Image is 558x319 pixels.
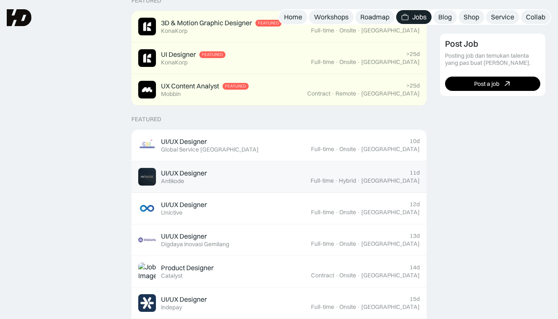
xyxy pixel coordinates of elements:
div: Onsite [339,27,356,34]
div: Shop [464,13,479,21]
div: Unictive [161,209,182,216]
div: Workshops [314,13,349,21]
img: Job Image [138,168,156,186]
a: Job ImageUI/UX DesignerUnictive12dFull-time·Onsite·[GEOGRAPHIC_DATA] [131,193,427,224]
div: >25d [406,19,420,26]
div: [GEOGRAPHIC_DATA] [361,240,420,247]
div: Hybrid [339,177,356,184]
img: Job Image [138,49,156,67]
div: · [335,58,338,66]
div: · [357,177,360,184]
a: Blog [433,10,457,24]
div: Jobs [412,13,427,21]
div: Full-time [311,177,334,184]
img: Job Image [138,263,156,280]
div: · [331,90,335,97]
a: Home [279,10,307,24]
div: Featured [258,21,279,26]
div: Collab [526,13,545,21]
img: Job Image [138,18,156,35]
div: Blog [438,13,452,21]
a: Post a job [445,77,540,91]
img: Job Image [138,81,156,98]
img: Job Image [138,136,156,154]
div: Indepay [161,304,182,311]
div: UI/UX Designer [161,295,207,304]
a: Job ImageUI/UX DesignerIndepay15dFull-time·Onsite·[GEOGRAPHIC_DATA] [131,287,427,319]
div: Posting job dan temukan talenta yang pas buat [PERSON_NAME]. [445,52,540,66]
div: [GEOGRAPHIC_DATA] [361,58,420,66]
div: Full-time [311,27,334,34]
div: · [335,240,338,247]
div: >25d [406,51,420,58]
a: Job ImageProduct DesignerCatalyst14dContract·Onsite·[GEOGRAPHIC_DATA] [131,256,427,287]
a: Job ImageUI/UX DesignerDigdaya Inovasi Gemilang13dFull-time·Onsite·[GEOGRAPHIC_DATA] [131,224,427,256]
div: Mobbin [161,90,181,98]
div: Onsite [339,146,356,153]
div: · [335,303,338,311]
div: · [357,303,360,311]
div: UI/UX Designer [161,232,207,241]
div: UI Designer [161,50,196,59]
div: 14d [410,264,420,271]
div: [GEOGRAPHIC_DATA] [361,90,420,97]
div: Onsite [339,272,356,279]
div: [GEOGRAPHIC_DATA] [361,272,420,279]
div: >25d [406,82,420,89]
div: Featured [225,84,246,89]
div: Full-time [311,146,334,153]
div: [GEOGRAPHIC_DATA] [361,27,420,34]
div: Post a job [474,80,499,87]
div: · [357,27,360,34]
a: Job Image3D & Motion Graphic DesignerFeaturedKonaKorp>25dFull-time·Onsite·[GEOGRAPHIC_DATA] [131,11,427,43]
div: · [357,209,360,216]
div: Featured [202,52,223,57]
div: UX Content Analyst [161,82,219,90]
div: 15d [410,295,420,303]
div: · [335,27,338,34]
a: Jobs [396,10,432,24]
a: Shop [459,10,484,24]
div: · [335,272,338,279]
div: UI/UX Designer [161,169,207,178]
a: Service [486,10,519,24]
div: Product Designer [161,263,214,272]
div: [GEOGRAPHIC_DATA] [361,209,420,216]
img: Job Image [138,294,156,312]
div: 10d [410,138,420,145]
div: 11d [410,169,420,176]
a: Job ImageUI/UX DesignerGlobal Service [GEOGRAPHIC_DATA]10dFull-time·Onsite·[GEOGRAPHIC_DATA] [131,130,427,161]
div: Catalyst [161,272,182,279]
a: Collab [521,10,550,24]
div: Antikode [161,178,184,185]
a: Roadmap [355,10,394,24]
div: UI/UX Designer [161,137,207,146]
div: Contract [307,90,330,97]
div: Remote [335,90,356,97]
div: Global Service [GEOGRAPHIC_DATA] [161,146,259,153]
img: Job Image [138,199,156,217]
div: Roadmap [360,13,389,21]
div: Onsite [339,303,356,311]
div: KonaKorp [161,27,188,35]
img: Job Image [138,231,156,249]
div: · [357,146,360,153]
div: · [357,58,360,66]
div: · [335,146,338,153]
a: Workshops [309,10,354,24]
div: · [357,90,360,97]
div: KonaKorp [161,59,188,66]
div: Full-time [311,303,334,311]
div: 12d [410,201,420,208]
div: Full-time [311,58,334,66]
a: Job ImageUX Content AnalystFeaturedMobbin>25dContract·Remote·[GEOGRAPHIC_DATA] [131,74,427,106]
div: Full-time [311,240,334,247]
div: [GEOGRAPHIC_DATA] [361,303,420,311]
div: [GEOGRAPHIC_DATA] [361,177,420,184]
div: · [357,272,360,279]
div: · [357,240,360,247]
div: · [335,209,338,216]
div: Post Job [445,39,478,49]
div: · [335,177,338,184]
div: Contract [311,272,334,279]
